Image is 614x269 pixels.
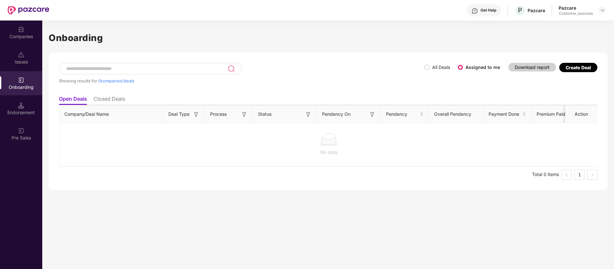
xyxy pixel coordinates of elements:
[489,111,521,118] span: Payment Done
[575,170,584,180] a: 1
[241,111,247,118] img: svg+xml;base64,PHN2ZyB3aWR0aD0iMTYiIGhlaWdodD0iMTYiIHZpZXdCb3g9IjAgMCAxNiAxNiIgZmlsbD0ibm9uZSIgeG...
[18,77,24,83] img: svg+xml;base64,PHN2ZyB3aWR0aD0iMjAiIGhlaWdodD0iMjAiIHZpZXdCb3g9IjAgMCAyMCAyMCIgZmlsbD0ibm9uZSIgeG...
[481,8,496,13] div: Get Help
[600,8,605,13] img: svg+xml;base64,PHN2ZyBpZD0iRHJvcGRvd24tMzJ4MzIiIHhtbG5zPSJodHRwOi8vd3d3LnczLm9yZy8yMDAwL3N2ZyIgd2...
[386,111,419,118] span: Pendency
[93,96,125,105] li: Closed Deals
[381,105,429,123] th: Pendency
[305,111,311,118] img: svg+xml;base64,PHN2ZyB3aWR0aD0iMTYiIGhlaWdodD0iMTYiIHZpZXdCb3g9IjAgMCAxNiAxNiIgZmlsbD0ibm9uZSIgeG...
[587,170,597,180] li: Next Page
[8,6,49,14] img: New Pazcare Logo
[59,105,163,123] th: Company/Deal Name
[49,31,608,45] h1: Onboarding
[531,105,573,123] th: Premium Paid
[561,170,572,180] li: Previous Page
[590,173,594,177] span: right
[574,170,585,180] li: 1
[18,102,24,109] img: svg+xml;base64,PHN2ZyB3aWR0aD0iMTQuNSIgaGVpZ2h0PSIxNC41IiB2aWV3Qm94PSIwIDAgMTYgMTYiIGZpbGw9Im5vbm...
[565,173,569,177] span: left
[59,78,424,83] div: Showing results for
[472,8,478,14] img: svg+xml;base64,PHN2ZyBpZD0iSGVscC0zMngzMiIgeG1sbnM9Imh0dHA6Ly93d3cudzMub3JnLzIwMDAvc3ZnIiB3aWR0aD...
[429,105,483,123] th: Overall Pendency
[168,111,190,118] span: Deal Type
[508,63,556,71] button: Download report
[228,65,235,72] img: svg+xml;base64,PHN2ZyB3aWR0aD0iMjQiIGhlaWdodD0iMjUiIHZpZXdCb3g9IjAgMCAyNCAyNSIgZmlsbD0ibm9uZSIgeG...
[369,111,376,118] img: svg+xml;base64,PHN2ZyB3aWR0aD0iMTYiIGhlaWdodD0iMTYiIHZpZXdCb3g9IjAgMCAxNiAxNiIgZmlsbD0ibm9uZSIgeG...
[528,7,545,13] div: Pazcare
[587,170,597,180] button: right
[559,11,593,16] div: Customer_success
[465,64,500,70] label: Assigned to me
[559,5,593,11] div: Pazcare
[98,78,134,83] span: 0 companies/deals
[64,149,593,156] div: No data
[566,65,591,70] div: Create Deal
[483,105,531,123] th: Payment Done
[18,128,24,134] img: svg+xml;base64,PHN2ZyB3aWR0aD0iMjAiIGhlaWdodD0iMjAiIHZpZXdCb3g9IjAgMCAyMCAyMCIgZmlsbD0ibm9uZSIgeG...
[561,170,572,180] button: left
[59,96,87,105] li: Open Deals
[532,170,559,180] li: Total 0 items
[193,111,199,118] img: svg+xml;base64,PHN2ZyB3aWR0aD0iMTYiIGhlaWdodD0iMTYiIHZpZXdCb3g9IjAgMCAxNiAxNiIgZmlsbD0ibm9uZSIgeG...
[18,52,24,58] img: svg+xml;base64,PHN2ZyBpZD0iSXNzdWVzX2Rpc2FibGVkIiB4bWxucz0iaHR0cDovL3d3dy53My5vcmcvMjAwMC9zdmciIH...
[518,6,522,14] span: P
[258,111,271,118] span: Status
[18,26,24,33] img: svg+xml;base64,PHN2ZyBpZD0iQ29tcGFuaWVzIiB4bWxucz0iaHR0cDovL3d3dy53My5vcmcvMjAwMC9zdmciIHdpZHRoPS...
[210,111,227,118] span: Process
[432,64,450,70] label: All Deals
[565,105,597,123] th: Action
[322,111,351,118] span: Pendency On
